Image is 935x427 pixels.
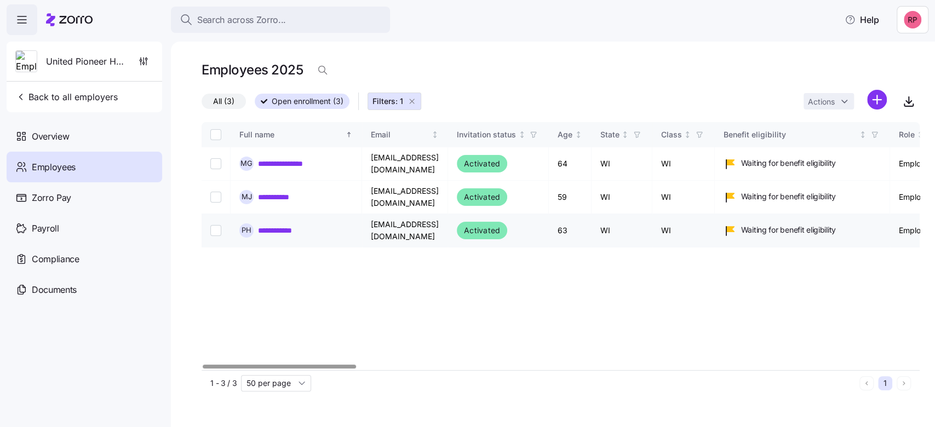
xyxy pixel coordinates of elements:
[7,152,162,182] a: Employees
[32,222,59,235] span: Payroll
[368,93,421,110] button: Filters: 1
[621,131,629,139] div: Not sorted
[592,181,652,214] td: WI
[171,7,390,33] button: Search across Zorro...
[741,191,836,202] span: Waiting for benefit eligibility
[362,122,448,147] th: EmailNot sorted
[715,122,890,147] th: Benefit eligibilityNot sorted
[11,86,122,108] button: Back to all employers
[242,227,251,234] span: P H
[897,376,911,390] button: Next page
[7,274,162,305] a: Documents
[684,131,691,139] div: Not sorted
[32,283,77,297] span: Documents
[362,181,448,214] td: [EMAIL_ADDRESS][DOMAIN_NAME]
[904,11,921,28] img: eedd38507f2e98b8446e6c4bda047efc
[372,96,403,107] span: Filters: 1
[240,160,253,167] span: M G
[231,122,362,147] th: Full nameSorted ascending
[808,98,835,106] span: Actions
[845,13,879,26] span: Help
[592,214,652,247] td: WI
[7,213,162,244] a: Payroll
[32,130,69,143] span: Overview
[724,129,857,141] div: Benefit eligibility
[7,121,162,152] a: Overview
[741,224,836,235] span: Waiting for benefit eligibility
[549,147,592,181] td: 64
[859,376,874,390] button: Previous page
[362,147,448,181] td: [EMAIL_ADDRESS][DOMAIN_NAME]
[878,376,892,390] button: 1
[652,214,715,247] td: WI
[867,90,887,109] svg: add icon
[804,93,854,109] button: Actions
[197,13,286,27] span: Search across Zorro...
[32,160,76,174] span: Employees
[7,182,162,213] a: Zorro Pay
[7,244,162,274] a: Compliance
[549,122,592,147] th: AgeNot sorted
[836,9,888,31] button: Help
[600,129,619,141] div: State
[202,61,303,78] h1: Employees 2025
[431,131,439,139] div: Not sorted
[592,147,652,181] td: WI
[661,129,682,141] div: Class
[899,129,915,141] div: Role
[210,225,221,236] input: Select record 3
[448,122,549,147] th: Invitation statusNot sorted
[464,191,500,204] span: Activated
[859,131,867,139] div: Not sorted
[210,158,221,169] input: Select record 1
[464,224,500,237] span: Activated
[652,122,715,147] th: ClassNot sorted
[210,378,237,389] span: 1 - 3 / 3
[15,90,118,103] span: Back to all employers
[558,129,572,141] div: Age
[371,129,429,141] div: Email
[575,131,582,139] div: Not sorted
[741,158,836,169] span: Waiting for benefit eligibility
[652,181,715,214] td: WI
[518,131,526,139] div: Not sorted
[272,94,343,108] span: Open enrollment (3)
[457,129,516,141] div: Invitation status
[210,192,221,203] input: Select record 2
[464,157,500,170] span: Activated
[549,181,592,214] td: 59
[210,129,221,140] input: Select all records
[46,55,125,68] span: United Pioneer Home
[32,191,71,205] span: Zorro Pay
[345,131,353,139] div: Sorted ascending
[242,193,252,200] span: M J
[16,51,37,73] img: Employer logo
[549,214,592,247] td: 63
[239,129,343,141] div: Full name
[213,94,234,108] span: All (3)
[916,131,924,139] div: Not sorted
[32,252,79,266] span: Compliance
[362,214,448,247] td: [EMAIL_ADDRESS][DOMAIN_NAME]
[652,147,715,181] td: WI
[592,122,652,147] th: StateNot sorted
